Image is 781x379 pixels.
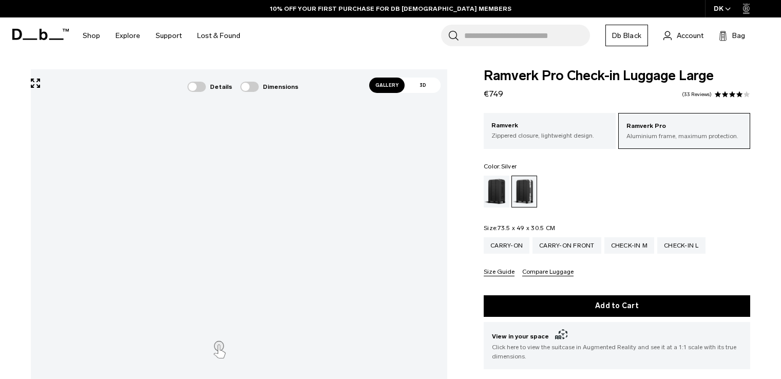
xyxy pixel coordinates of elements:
span: Silver [501,163,517,170]
nav: Main Navigation [75,17,248,54]
legend: Color: [484,163,517,169]
button: Bag [719,29,745,42]
a: 33 reviews [682,92,712,97]
div: Dimensions [240,82,298,92]
a: Black Out [484,176,509,207]
span: Bag [732,30,745,41]
a: Lost & Found [197,17,240,54]
p: Ramverk Pro [626,121,742,131]
button: Compare Luggage [522,269,574,276]
p: Ramverk [491,121,608,131]
span: View in your space [492,330,742,343]
a: Carry-on Front [532,237,601,254]
p: Aluminium frame, maximum protection. [626,131,742,141]
button: Size Guide [484,269,515,276]
legend: Size: [484,225,555,231]
a: Check-in M [604,237,655,254]
span: Ramverk Pro Check-in Luggage Large [484,69,750,83]
span: 73.5 x 49 x 30.5 CM [498,224,555,232]
a: Support [156,17,182,54]
p: Zippered closure, lightweight design. [491,131,608,140]
span: €749 [484,89,503,99]
span: Gallery [369,78,405,93]
span: Account [677,30,703,41]
span: Click here to view the suitcase in Augmented Reality and see it at a 1:1 scale with its true dime... [492,343,742,361]
a: 10% OFF YOUR FIRST PURCHASE FOR DB [DEMOGRAPHIC_DATA] MEMBERS [270,4,511,13]
span: 3D [405,78,441,93]
a: Silver [511,176,537,207]
a: Account [663,29,703,42]
a: Explore [116,17,140,54]
a: Db Black [605,25,648,46]
a: Check-in L [657,237,706,254]
button: Add to Cart [484,295,750,317]
div: Details [187,82,232,92]
a: Ramverk Zippered closure, lightweight design. [484,113,616,148]
button: View in your space Click here to view the suitcase in Augmented Reality and see it at a 1:1 scale... [484,322,750,369]
a: Shop [83,17,100,54]
a: Carry-on [484,237,529,254]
